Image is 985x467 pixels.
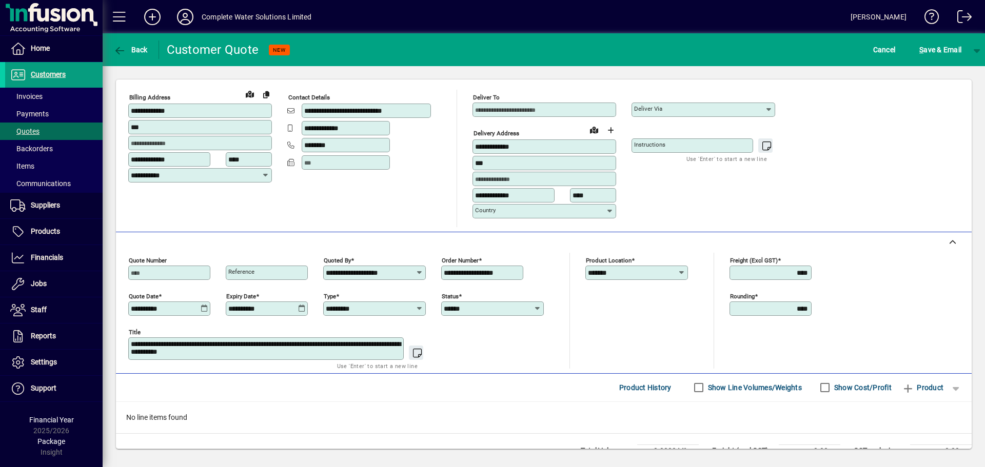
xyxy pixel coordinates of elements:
button: Product [897,378,949,397]
mat-label: Deliver via [634,105,662,112]
a: Backorders [5,140,103,157]
span: Reports [31,332,56,340]
mat-label: Country [475,207,496,214]
td: 0.00 [910,444,972,457]
div: Customer Quote [167,42,259,58]
a: Reports [5,323,103,349]
span: Suppliers [31,201,60,209]
span: Communications [10,179,71,188]
button: Copy to Delivery address [258,86,274,103]
a: Settings [5,350,103,375]
mat-label: Instructions [634,141,665,148]
span: Product [902,379,943,396]
a: Items [5,157,103,175]
label: Show Cost/Profit [832,382,892,393]
mat-label: Title [129,328,141,335]
button: Choose address [602,122,619,138]
mat-label: Reference [228,268,254,275]
span: Jobs [31,279,47,288]
mat-label: Expiry date [226,292,256,299]
mat-label: Rounding [730,292,755,299]
mat-hint: Use 'Enter' to start a new line [686,153,767,165]
button: Save & Email [914,40,967,59]
label: Show Line Volumes/Weights [706,382,802,393]
span: NEW [273,47,286,53]
span: Financial Year [29,416,74,424]
button: Cancel [871,40,898,59]
td: Total Volume [576,444,637,457]
span: Quotes [10,127,40,135]
span: Items [10,162,34,170]
a: Products [5,219,103,245]
mat-label: Quoted by [324,256,351,263]
mat-label: Quote number [129,256,167,263]
mat-label: Freight (excl GST) [730,256,778,263]
app-page-header-button: Back [103,40,159,59]
mat-label: Deliver To [473,94,500,101]
span: Back [113,46,148,54]
span: Invoices [10,92,43,100]
mat-label: Quote date [129,292,159,299]
mat-label: Status [442,292,459,299]
span: Financials [31,253,63,261]
span: Payments [10,110,49,118]
span: Staff [31,306,47,314]
a: Jobs [5,271,103,297]
a: Support [5,376,103,401]
mat-label: Product location [586,256,632,263]
span: Settings [31,358,57,366]
span: Support [31,384,56,392]
a: Knowledge Base [917,2,939,35]
mat-label: Type [324,292,336,299]
td: 0.0000 M³ [637,444,699,457]
span: Products [31,227,60,235]
span: Backorders [10,145,53,153]
a: Logout [950,2,972,35]
a: Home [5,36,103,62]
span: Customers [31,70,66,78]
span: Package [37,437,65,445]
a: Communications [5,175,103,192]
button: Profile [169,8,202,26]
div: No line items found [116,402,972,433]
a: View on map [242,86,258,102]
a: Invoices [5,88,103,105]
span: Home [31,44,50,52]
td: GST exclusive [849,444,910,457]
span: ave & Email [919,42,961,58]
mat-label: Order number [442,256,479,263]
button: Back [111,40,150,59]
span: Cancel [873,42,896,58]
mat-hint: Use 'Enter' to start a new line [337,360,418,372]
a: Payments [5,105,103,123]
a: Quotes [5,123,103,140]
a: View on map [586,121,602,138]
div: Complete Water Solutions Limited [202,9,312,25]
td: 0.00 [779,444,840,457]
a: Staff [5,297,103,323]
span: Product History [619,379,672,396]
td: Freight (excl GST) [707,444,779,457]
a: Financials [5,245,103,271]
a: Suppliers [5,193,103,218]
span: S [919,46,923,54]
div: [PERSON_NAME] [851,9,907,25]
button: Add [136,8,169,26]
button: Product History [615,378,676,397]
